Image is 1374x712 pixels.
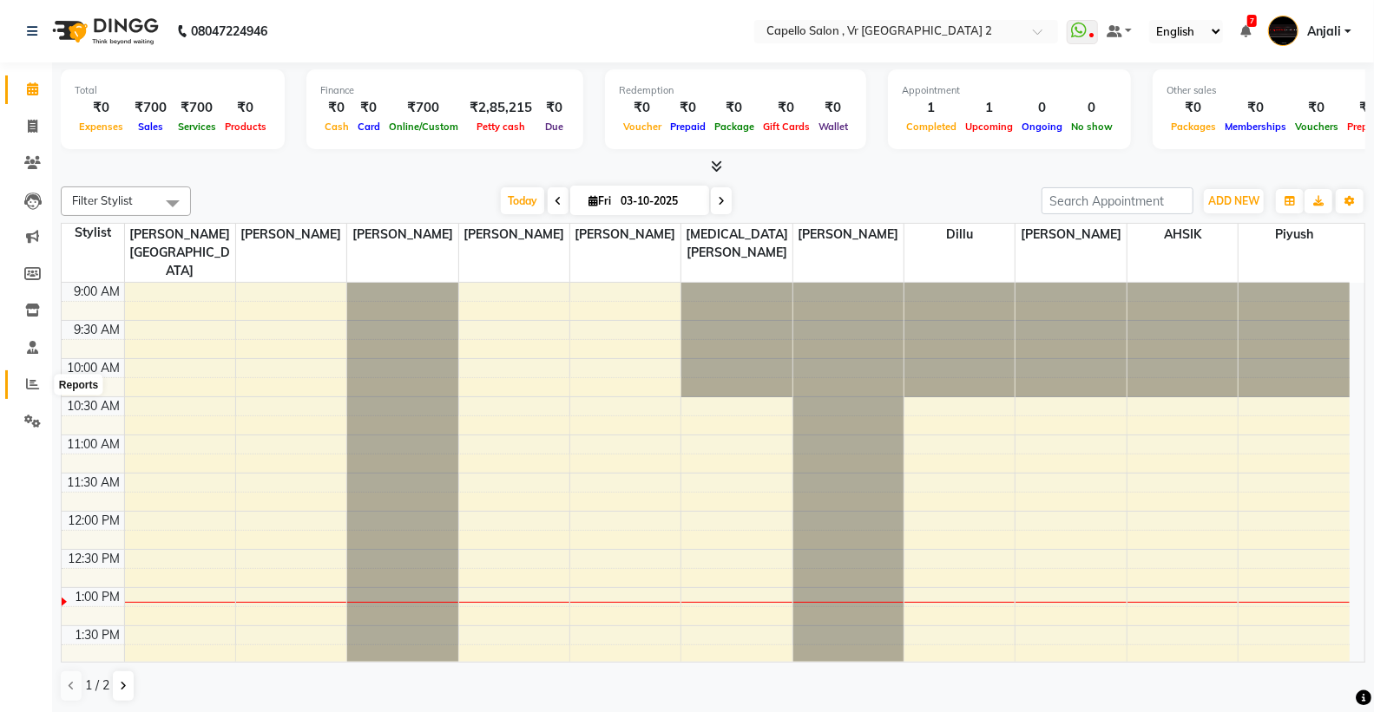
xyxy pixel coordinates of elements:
span: 1 / 2 [85,676,109,695]
div: 1:00 PM [72,588,124,606]
span: [PERSON_NAME] [570,224,680,245]
div: ₹0 [1220,98,1291,118]
div: Appointment [902,83,1117,98]
div: ₹0 [619,98,666,118]
img: Anjali [1268,16,1298,46]
span: Card [353,121,385,133]
div: ₹0 [220,98,271,118]
span: Anjali [1307,23,1341,41]
span: Online/Custom [385,121,463,133]
div: ₹700 [174,98,220,118]
span: [MEDICAL_DATA][PERSON_NAME] [681,224,792,264]
span: Upcoming [961,121,1017,133]
div: ₹0 [320,98,353,118]
span: [PERSON_NAME][GEOGRAPHIC_DATA] [125,224,235,282]
div: Redemption [619,83,852,98]
div: ₹700 [385,98,463,118]
span: [PERSON_NAME] [793,224,904,245]
span: Today [501,187,544,214]
span: 7 [1247,15,1257,27]
span: Dillu [904,224,1015,245]
span: ADD NEW [1208,194,1259,207]
span: Fri [584,194,615,207]
span: piyush [1239,224,1350,245]
div: ₹0 [1167,98,1220,118]
span: Prepaid [666,121,710,133]
span: Sales [134,121,168,133]
div: 1:30 PM [72,626,124,644]
div: ₹0 [1291,98,1343,118]
span: Voucher [619,121,666,133]
div: ₹2,85,215 [463,98,539,118]
div: 1 [961,98,1017,118]
span: Memberships [1220,121,1291,133]
span: [PERSON_NAME] [1016,224,1126,245]
div: 10:30 AM [64,397,124,415]
div: Stylist [62,224,124,242]
div: 10:00 AM [64,359,124,377]
span: Packages [1167,121,1220,133]
span: Wallet [814,121,852,133]
span: [PERSON_NAME] [347,224,457,245]
div: ₹0 [814,98,852,118]
div: Finance [320,83,569,98]
span: Vouchers [1291,121,1343,133]
span: Petty cash [472,121,529,133]
div: 9:00 AM [71,283,124,301]
div: 12:00 PM [65,512,124,530]
span: AHSIK [1127,224,1238,245]
div: ₹0 [539,98,569,118]
div: 11:00 AM [64,435,124,454]
div: 12:30 PM [65,550,124,568]
div: 0 [1017,98,1067,118]
span: [PERSON_NAME] [236,224,346,245]
img: logo [44,7,163,56]
span: Completed [902,121,961,133]
button: ADD NEW [1204,189,1264,213]
input: Search Appointment [1042,187,1193,214]
span: Filter Stylist [72,193,133,207]
span: Package [710,121,759,133]
div: 1 [902,98,961,118]
div: 0 [1067,98,1117,118]
input: 2025-10-03 [615,188,702,214]
span: Gift Cards [759,121,814,133]
span: Cash [320,121,353,133]
span: [PERSON_NAME] [459,224,569,245]
div: ₹0 [75,98,128,118]
div: Reports [55,375,102,395]
div: ₹0 [759,98,814,118]
div: 9:30 AM [71,321,124,339]
span: Ongoing [1017,121,1067,133]
a: 7 [1240,23,1251,39]
span: No show [1067,121,1117,133]
div: ₹0 [353,98,385,118]
div: Total [75,83,271,98]
div: ₹0 [666,98,710,118]
span: Products [220,121,271,133]
span: Due [541,121,568,133]
div: ₹700 [128,98,174,118]
span: Expenses [75,121,128,133]
div: ₹0 [710,98,759,118]
span: Services [174,121,220,133]
div: 11:30 AM [64,474,124,492]
b: 08047224946 [191,7,267,56]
